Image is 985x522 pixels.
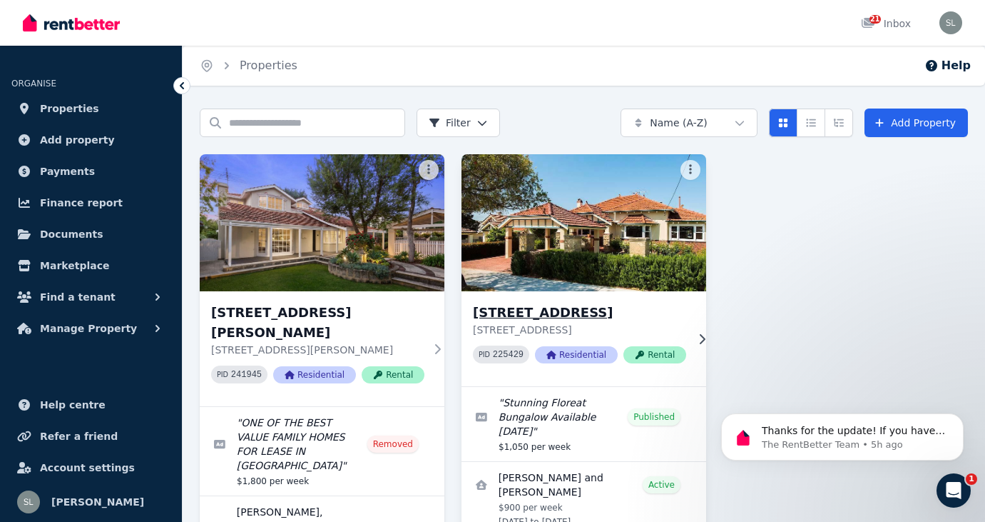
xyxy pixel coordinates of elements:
span: Payments [40,163,95,180]
h3: [STREET_ADDRESS][PERSON_NAME] [211,303,424,343]
a: 19A Walter Street, Claremont[STREET_ADDRESS][PERSON_NAME][STREET_ADDRESS][PERSON_NAME]PID 241945R... [200,154,444,406]
a: Add Property [864,109,968,137]
span: Manage Property [40,320,137,337]
button: Expanded list view [825,109,853,137]
button: More options [680,160,700,180]
span: Finance report [40,194,123,211]
span: Documents [40,226,103,243]
button: Manage Property [11,314,170,343]
a: Properties [11,94,170,123]
a: Documents [11,220,170,249]
span: 21 [869,15,881,24]
span: Residential [535,346,618,363]
button: More options [419,160,439,180]
a: Edit listing: Stunning Floreat Bungalow Available 20 September [461,387,706,461]
div: Inbox [861,16,911,31]
button: Compact list view [797,109,825,137]
img: 19A Walter Street, Claremont [200,154,444,291]
button: Help [924,57,971,74]
a: Refer a friend [11,422,170,451]
code: 241945 [231,370,262,380]
a: Properties [240,59,297,72]
iframe: Intercom notifications message [700,383,985,483]
span: Help centre [40,396,106,413]
h3: [STREET_ADDRESS] [473,303,686,323]
div: View options [769,109,853,137]
span: Refer a friend [40,428,118,445]
button: Card view [769,109,797,137]
span: Find a tenant [40,288,116,306]
img: Sean Lennon [17,491,40,513]
span: [PERSON_NAME] [51,493,144,511]
a: Help centre [11,391,170,419]
button: Find a tenant [11,283,170,311]
code: 225429 [493,350,524,360]
iframe: Intercom live chat [936,473,971,508]
span: Rental [362,366,424,383]
button: Filter [417,109,500,137]
span: 1 [966,473,977,485]
a: Add property [11,126,170,154]
span: Add property [40,131,115,149]
span: Filter [429,116,471,130]
p: [STREET_ADDRESS][PERSON_NAME] [211,343,424,357]
span: Name (A-Z) [650,116,708,130]
img: Sean Lennon [939,11,962,34]
small: PID [479,351,490,358]
span: Account settings [40,459,135,476]
img: RentBetter [23,12,120,34]
img: 269 Salvado Road, Floreat [455,151,712,295]
span: Marketplace [40,257,109,274]
small: PID [217,371,228,378]
a: 269 Salvado Road, Floreat[STREET_ADDRESS][STREET_ADDRESS]PID 225429ResidentialRental [461,154,706,386]
p: [STREET_ADDRESS] [473,323,686,337]
span: Rental [623,346,686,363]
button: Name (A-Z) [621,109,757,137]
nav: Breadcrumb [183,46,315,86]
a: Payments [11,157,170,186]
a: Marketplace [11,251,170,280]
span: Residential [273,366,356,383]
a: Finance report [11,189,170,217]
a: Edit listing: ONE OF THE BEST VALUE FAMILY HOMES FOR LEASE IN CLAREMONT [200,407,444,496]
span: Properties [40,100,99,117]
a: Account settings [11,453,170,482]
span: ORGANISE [11,79,56,89]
